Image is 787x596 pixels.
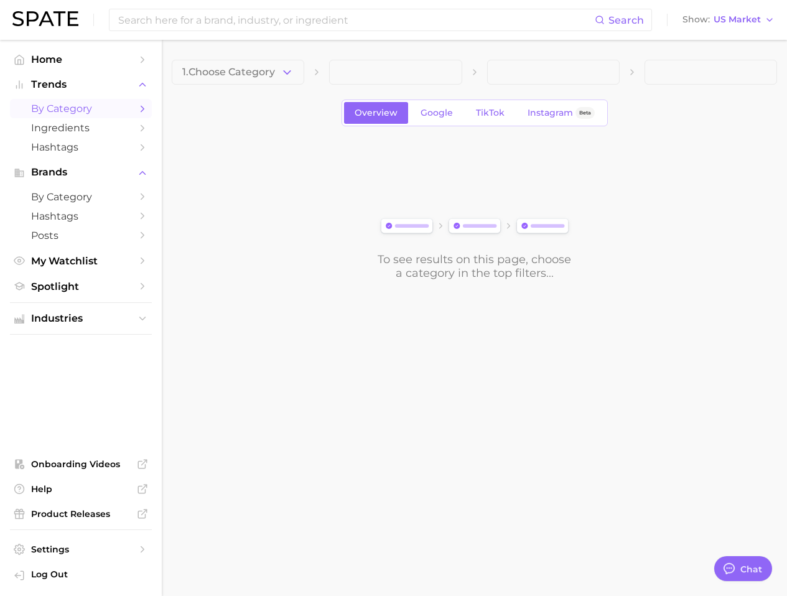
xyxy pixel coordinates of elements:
[10,251,152,271] a: My Watchlist
[31,230,131,241] span: Posts
[31,508,131,519] span: Product Releases
[476,108,505,118] span: TikTok
[31,54,131,65] span: Home
[31,141,131,153] span: Hashtags
[12,11,78,26] img: SPATE
[10,226,152,245] a: Posts
[31,191,131,203] span: by Category
[31,483,131,495] span: Help
[31,255,131,267] span: My Watchlist
[31,459,131,470] span: Onboarding Videos
[355,108,398,118] span: Overview
[31,544,131,555] span: Settings
[31,281,131,292] span: Spotlight
[579,108,591,118] span: Beta
[679,12,778,28] button: ShowUS Market
[10,137,152,157] a: Hashtags
[377,253,572,280] div: To see results on this page, choose a category in the top filters...
[10,505,152,523] a: Product Releases
[31,313,131,324] span: Industries
[10,277,152,296] a: Spotlight
[10,75,152,94] button: Trends
[344,102,408,124] a: Overview
[714,16,761,23] span: US Market
[10,187,152,207] a: by Category
[10,455,152,473] a: Onboarding Videos
[10,309,152,328] button: Industries
[410,102,463,124] a: Google
[517,102,605,124] a: InstagramBeta
[682,16,710,23] span: Show
[31,122,131,134] span: Ingredients
[10,207,152,226] a: Hashtags
[10,50,152,69] a: Home
[528,108,573,118] span: Instagram
[608,14,644,26] span: Search
[182,67,275,78] span: 1. Choose Category
[421,108,453,118] span: Google
[465,102,515,124] a: TikTok
[10,565,152,586] a: Log out. Currently logged in with e-mail kerianne.adler@unilever.com.
[31,79,131,90] span: Trends
[31,210,131,222] span: Hashtags
[10,118,152,137] a: Ingredients
[10,99,152,118] a: by Category
[172,60,304,85] button: 1.Choose Category
[10,540,152,559] a: Settings
[377,216,572,238] img: svg%3e
[10,480,152,498] a: Help
[117,9,595,30] input: Search here for a brand, industry, or ingredient
[10,163,152,182] button: Brands
[31,167,131,178] span: Brands
[31,103,131,114] span: by Category
[31,569,142,580] span: Log Out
